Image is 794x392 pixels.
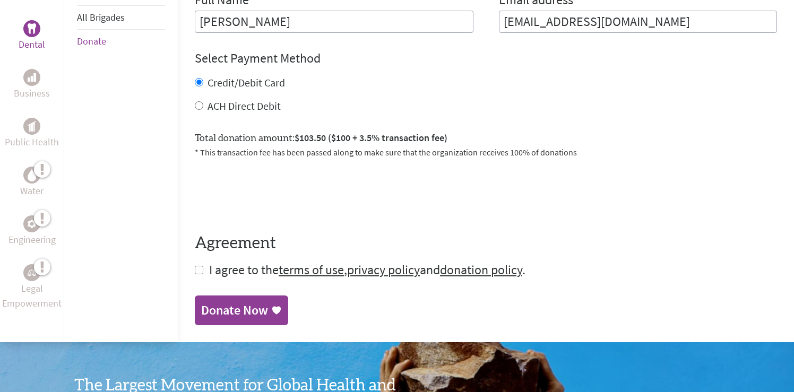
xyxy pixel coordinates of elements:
[23,167,40,184] div: Water
[77,30,165,53] li: Donate
[195,11,473,33] input: Enter Full Name
[195,171,356,213] iframe: reCAPTCHA
[5,135,59,150] p: Public Health
[195,146,777,159] p: * This transaction fee has been passed along to make sure that the organization receives 100% of ...
[14,86,50,101] p: Business
[195,234,777,253] h4: Agreement
[20,167,44,198] a: WaterWater
[28,121,36,132] img: Public Health
[20,184,44,198] p: Water
[440,262,522,278] a: donation policy
[28,73,36,82] img: Business
[23,264,40,281] div: Legal Empowerment
[295,132,447,144] span: $103.50 ($100 + 3.5% transaction fee)
[77,11,125,23] a: All Brigades
[77,35,106,47] a: Donate
[8,232,56,247] p: Engineering
[19,37,45,52] p: Dental
[23,69,40,86] div: Business
[347,262,420,278] a: privacy policy
[195,50,777,67] h4: Select Payment Method
[28,269,36,276] img: Legal Empowerment
[23,20,40,37] div: Dental
[499,11,778,33] input: Your Email
[77,5,165,30] li: All Brigades
[2,264,62,311] a: Legal EmpowermentLegal Empowerment
[23,118,40,135] div: Public Health
[23,215,40,232] div: Engineering
[2,281,62,311] p: Legal Empowerment
[14,69,50,101] a: BusinessBusiness
[201,302,268,319] div: Donate Now
[28,219,36,228] img: Engineering
[195,130,447,146] label: Total donation amount:
[195,295,288,325] a: Donate Now
[28,169,36,181] img: Water
[279,262,344,278] a: terms of use
[209,262,525,278] span: I agree to the , and .
[19,20,45,52] a: DentalDental
[8,215,56,247] a: EngineeringEngineering
[28,23,36,33] img: Dental
[5,118,59,150] a: Public HealthPublic Health
[208,76,285,89] label: Credit/Debit Card
[208,99,281,112] label: ACH Direct Debit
